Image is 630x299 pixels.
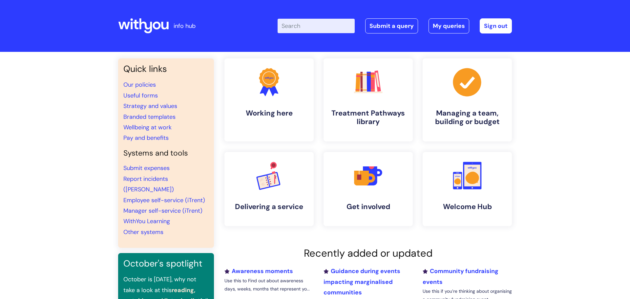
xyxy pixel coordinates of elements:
[123,228,163,236] a: Other systems
[123,92,158,99] a: Useful forms
[224,152,314,226] a: Delivering a service
[123,258,209,269] h3: October's spotlight
[224,247,512,259] h2: Recently added or updated
[123,196,205,204] a: Employee self-service (iTrent)
[324,58,413,141] a: Treatment Pathways library
[224,277,314,293] p: Use this to Find out about awareness days, weeks, months that represent yo...
[428,109,507,126] h4: Managing a team, building or budget
[123,175,174,193] a: Report incidents ([PERSON_NAME])
[224,267,293,275] a: Awareness moments
[123,217,170,225] a: WithYou Learning
[123,113,176,121] a: Branded templates
[480,18,512,33] a: Sign out
[329,109,408,126] h4: Treatment Pathways library
[428,203,507,211] h4: Welcome Hub
[365,18,418,33] a: Submit a query
[278,19,355,33] input: Search
[224,58,314,141] a: Working here
[429,18,469,33] a: My queries
[123,149,209,158] h4: Systems and tools
[174,21,196,31] p: info hub
[324,267,400,296] a: Guidance during events impacting marginalised communities
[329,203,408,211] h4: Get involved
[123,164,170,172] a: Submit expenses
[324,152,413,226] a: Get involved
[278,18,512,33] div: | -
[423,267,498,286] a: Community fundraising events
[123,134,169,142] a: Pay and benefits
[123,207,202,215] a: Manager self-service (iTrent)
[423,58,512,141] a: Managing a team, building or budget
[230,203,308,211] h4: Delivering a service
[123,81,156,89] a: Our policies
[230,109,308,117] h4: Working here
[123,64,209,74] h3: Quick links
[423,152,512,226] a: Welcome Hub
[123,123,172,131] a: Wellbeing at work
[123,102,177,110] a: Strategy and values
